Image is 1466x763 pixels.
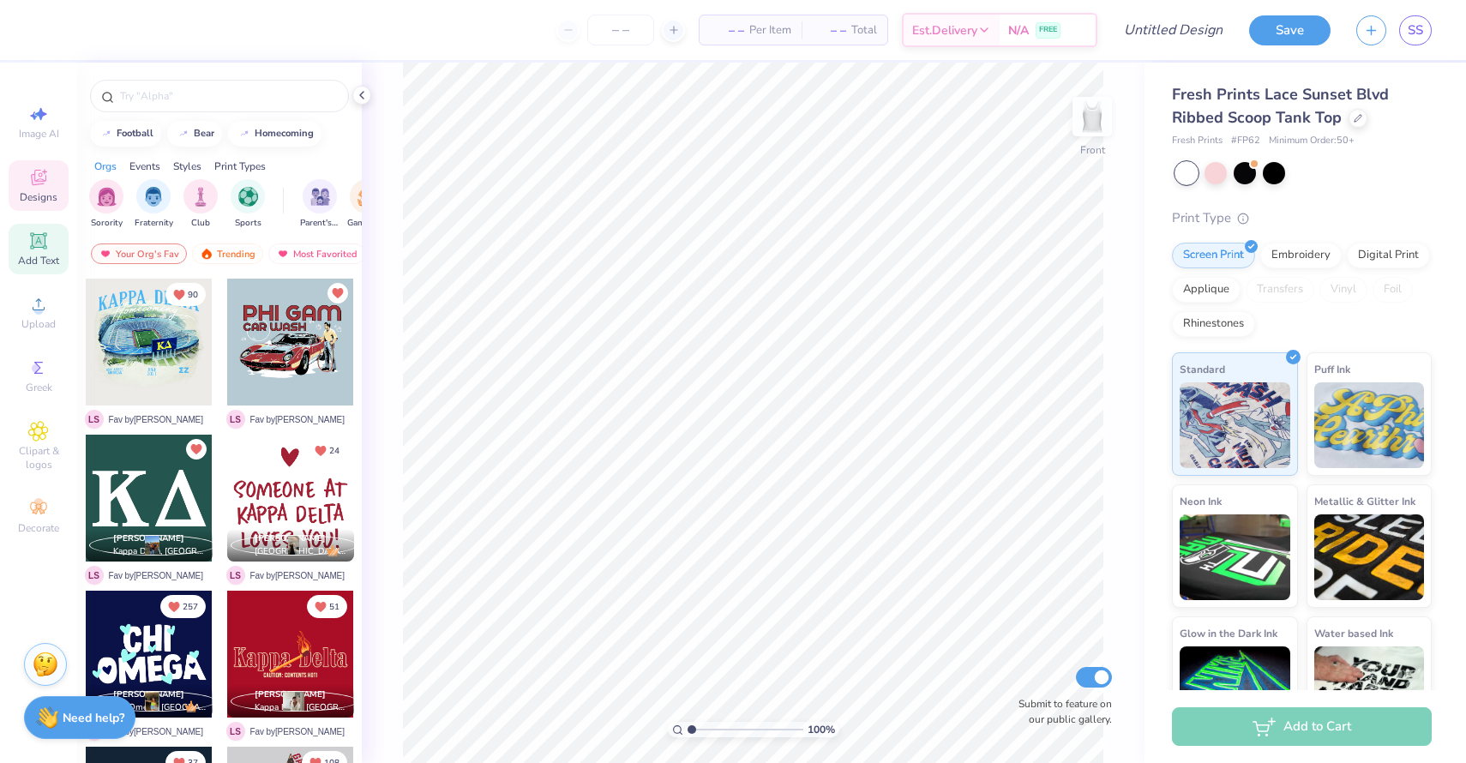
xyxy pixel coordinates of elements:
span: L S [85,566,104,585]
span: Parent's Weekend [300,217,339,230]
span: Neon Ink [1180,492,1222,510]
img: trend_line.gif [237,129,251,139]
button: filter button [183,179,218,230]
span: Minimum Order: 50 + [1269,134,1355,148]
div: Embroidery [1260,243,1342,268]
span: Add Text [18,254,59,267]
span: Kappa Delta, [GEOGRAPHIC_DATA] [113,545,206,558]
div: Orgs [94,159,117,174]
input: Try "Alpha" [118,87,338,105]
input: Untitled Design [1110,13,1236,47]
button: bear [167,121,222,147]
span: [PERSON_NAME] [255,532,326,544]
img: Parent's Weekend Image [310,187,330,207]
div: Your Org's Fav [91,243,187,264]
span: [PERSON_NAME] [113,532,184,544]
button: filter button [347,179,387,230]
img: Standard [1180,382,1290,468]
span: L S [226,566,245,585]
div: Applique [1172,277,1241,303]
span: Glow in the Dark Ink [1180,624,1277,642]
span: Metallic & Glitter Ink [1314,492,1415,510]
span: Sorority [91,217,123,230]
div: Print Types [214,159,266,174]
div: Rhinestones [1172,311,1255,337]
span: Clipart & logos [9,444,69,472]
div: bear [194,129,214,138]
button: filter button [300,179,339,230]
img: trend_line.gif [99,129,113,139]
div: Foil [1373,277,1413,303]
span: Fav by [PERSON_NAME] [250,413,345,426]
img: most_fav.gif [276,248,290,260]
span: Fav by [PERSON_NAME] [250,569,345,582]
span: – – [812,21,846,39]
div: Screen Print [1172,243,1255,268]
div: Vinyl [1319,277,1367,303]
button: football [90,121,161,147]
span: Upload [21,317,56,331]
strong: Need help? [63,710,124,726]
button: filter button [89,179,123,230]
div: Styles [173,159,201,174]
span: FREE [1039,24,1057,36]
span: Designs [20,190,57,204]
div: Front [1080,142,1105,158]
img: Water based Ink [1314,646,1425,732]
div: filter for Game Day [347,179,387,230]
span: N/A [1008,21,1029,39]
span: [PERSON_NAME] [255,688,326,700]
span: Est. Delivery [912,21,977,39]
span: SS [1408,21,1423,40]
div: Most Favorited [268,243,365,264]
button: homecoming [228,121,321,147]
img: Game Day Image [357,187,377,207]
span: L S [226,410,245,429]
span: Kappa Delta, [GEOGRAPHIC_DATA] [255,701,347,714]
span: Decorate [18,521,59,535]
span: Club [191,217,210,230]
span: Total [851,21,877,39]
input: – – [587,15,654,45]
div: filter for Club [183,179,218,230]
span: Puff Ink [1314,360,1350,378]
div: Trending [192,243,263,264]
span: Greek [26,381,52,394]
span: Fav by [PERSON_NAME] [109,725,203,738]
img: Glow in the Dark Ink [1180,646,1290,732]
div: filter for Sports [231,179,265,230]
a: SS [1399,15,1432,45]
span: Standard [1180,360,1225,378]
span: Water based Ink [1314,624,1393,642]
img: trend_line.gif [177,129,190,139]
img: most_fav.gif [99,248,112,260]
button: filter button [135,179,173,230]
div: Events [129,159,160,174]
img: Front [1075,99,1109,134]
div: homecoming [255,129,314,138]
div: filter for Sorority [89,179,123,230]
span: Fav by [PERSON_NAME] [250,725,345,738]
span: Per Item [749,21,791,39]
img: Neon Ink [1180,514,1290,600]
label: Submit to feature on our public gallery. [1009,696,1112,727]
span: Fraternity [135,217,173,230]
img: Fraternity Image [144,187,163,207]
span: [GEOGRAPHIC_DATA], [GEOGRAPHIC_DATA] [255,545,347,558]
span: Chi Omega, [GEOGRAPHIC_DATA][US_STATE] [113,701,206,714]
span: Fresh Prints [1172,134,1223,148]
img: trending.gif [200,248,213,260]
span: Fav by [PERSON_NAME] [109,413,203,426]
span: Sports [235,217,261,230]
span: Fresh Prints Lace Sunset Blvd Ribbed Scoop Tank Top [1172,84,1389,128]
img: Sports Image [238,187,258,207]
span: – – [710,21,744,39]
span: L S [226,722,245,741]
span: Game Day [347,217,387,230]
span: L S [85,410,104,429]
span: 100 % [808,722,835,737]
button: filter button [231,179,265,230]
img: Club Image [191,187,210,207]
img: Sorority Image [97,187,117,207]
span: # FP62 [1231,134,1260,148]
